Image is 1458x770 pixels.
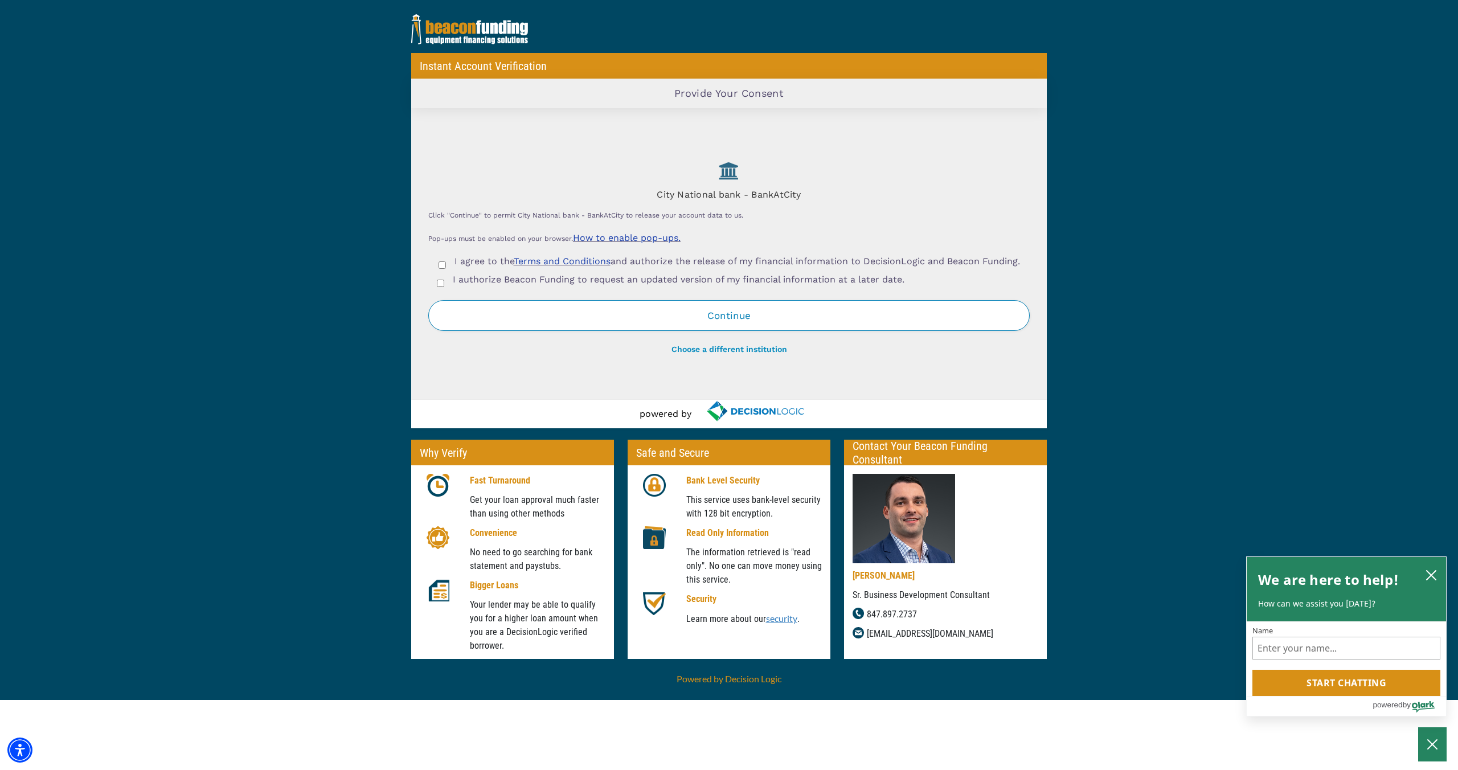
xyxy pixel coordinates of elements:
[686,493,822,521] p: This service uses bank-level security with 128 bit encryption.
[411,14,528,44] img: logo
[853,627,864,638] img: email icon
[674,87,784,100] h2: Provide your consent
[420,446,467,460] p: Why Verify
[636,446,709,460] p: Safe and Secure
[643,474,666,497] img: lock icon
[453,274,904,285] span: I authorize Beacon Funding to request an updated version of my financial information at a later d...
[671,345,787,354] a: Choose a different institution
[853,588,1038,602] p: Sr. Business Development Consultant
[427,474,449,497] img: clock icon
[640,407,691,421] p: powered by
[470,579,606,592] p: Bigger Loans
[867,608,917,621] p: 847.897.2737
[1373,698,1402,712] span: powered
[1422,567,1440,583] button: close chatbox
[867,627,993,641] p: [EMAIL_ADDRESS][DOMAIN_NAME]
[514,256,611,267] a: Terms and Conditions
[428,208,1030,222] p: Click "Continue" to permit City National bank - BankAtCity to release your account data to us.
[686,526,822,540] p: Read Only Information
[686,546,822,587] p: The information retrieved is "read only". No one can move money using this service.
[643,592,666,615] img: shield icon
[1252,637,1440,660] input: Name
[470,474,606,488] p: Fast Turnaround
[428,231,1030,245] p: Pop-ups must be enabled on your browser.
[1373,697,1446,716] a: Powered by Olark
[643,526,666,549] img: folder icon
[470,493,606,521] p: Get your loan approval much faster than using other methods
[686,474,822,488] p: Bank Level Security
[427,526,449,549] img: thumbs up icon
[691,400,818,423] a: decisionlogic.com - open in a new tab
[686,592,822,606] p: Security
[573,232,681,243] a: How to enable pop-ups.
[766,613,797,624] a: security - open in a new tab
[362,672,1096,686] p: Powered by Decision Logic
[420,59,547,73] p: Instant Account Verification
[428,183,1030,200] h4: City National bank - BankAtCity
[1258,598,1435,609] p: How can we assist you [DATE]?
[1403,698,1411,712] span: by
[853,474,955,563] img: sales consultant image
[470,526,606,540] p: Convenience
[853,569,1038,583] p: [PERSON_NAME]
[7,738,32,763] div: Accessibility Menu
[706,158,751,183] img: City National bank - BankAtCity
[1252,627,1440,634] label: Name
[470,546,606,573] p: No need to go searching for bank statement and paystubs.
[686,612,822,626] p: Learn more about our .
[1246,556,1447,717] div: olark chatbox
[454,256,1020,267] span: I agree to the and authorize the release of my financial information to DecisionLogic and Beacon ...
[428,300,1030,331] button: Continue
[853,439,1038,466] p: Contact Your Beacon Funding Consultant
[853,608,864,619] img: phone icon
[1418,727,1447,761] button: Close Chatbox
[1252,670,1440,696] button: Start chatting
[427,579,449,601] img: document icon
[470,598,606,653] p: Your lender may be able to qualify you for a higher loan amount when you are a DecisionLogic veri...
[1258,568,1399,591] h2: We are here to help!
